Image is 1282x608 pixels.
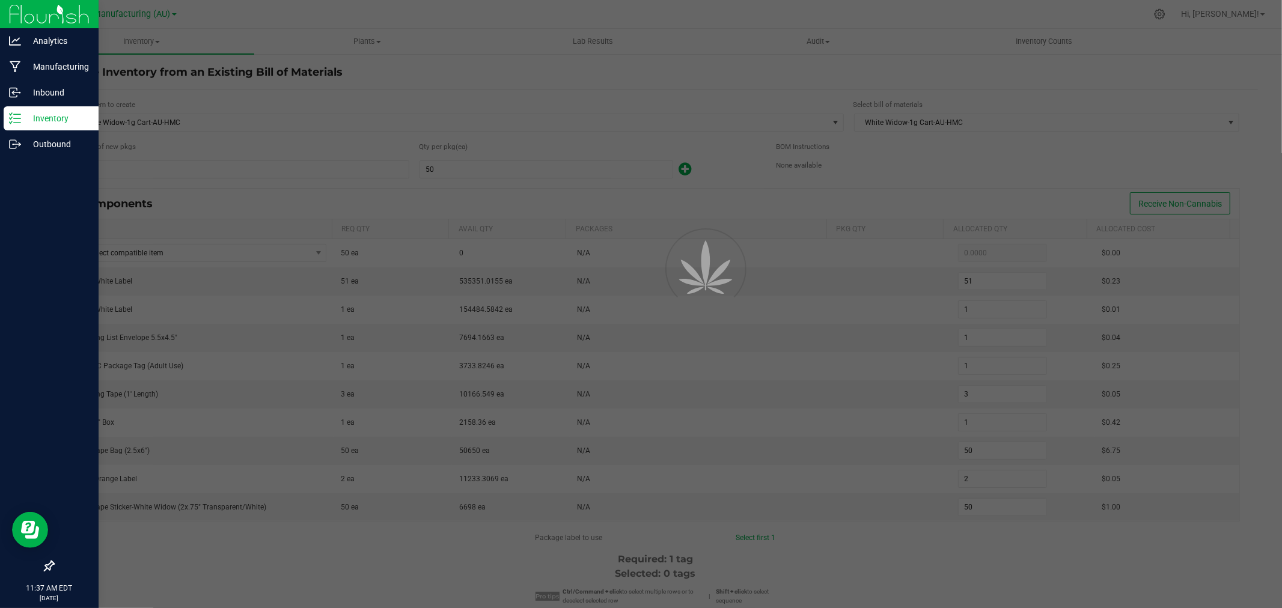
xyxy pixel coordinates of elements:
[9,61,21,73] inline-svg: Manufacturing
[9,87,21,99] inline-svg: Inbound
[21,34,93,48] p: Analytics
[21,111,93,126] p: Inventory
[21,59,93,74] p: Manufacturing
[21,137,93,151] p: Outbound
[5,594,93,603] p: [DATE]
[12,512,48,548] iframe: Resource center
[9,35,21,47] inline-svg: Analytics
[21,85,93,100] p: Inbound
[9,138,21,150] inline-svg: Outbound
[9,112,21,124] inline-svg: Inventory
[5,583,93,594] p: 11:37 AM EDT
